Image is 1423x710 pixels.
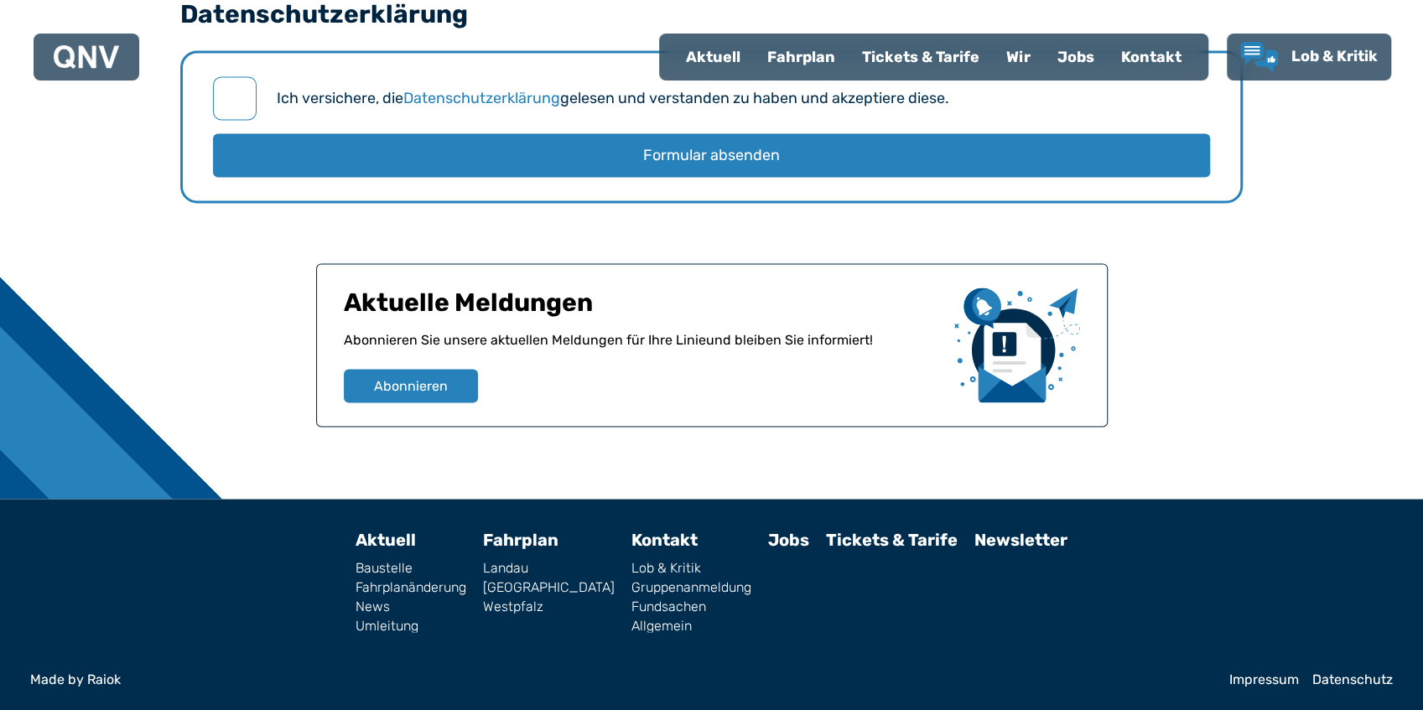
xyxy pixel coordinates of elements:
[993,35,1044,79] a: Wir
[754,35,849,79] a: Fahrplan
[483,580,615,593] a: [GEOGRAPHIC_DATA]
[631,580,751,593] a: Gruppenanmeldung
[1108,35,1195,79] a: Kontakt
[54,45,119,69] img: QNV Logo
[356,619,466,632] a: Umleitung
[344,288,941,329] h1: Aktuelle Meldungen
[54,40,119,74] a: QNV Logo
[768,529,809,549] a: Jobs
[954,288,1080,402] img: newsletter
[483,561,615,574] a: Landau
[1291,47,1378,65] span: Lob & Kritik
[631,599,751,613] a: Fundsachen
[1240,42,1378,72] a: Lob & Kritik
[356,561,466,574] a: Baustelle
[213,133,1210,177] button: Formular absenden
[344,329,941,369] p: Abonnieren Sie unsere aktuellen Meldungen für Ihre Linie und bleiben Sie informiert!
[631,529,698,549] a: Kontakt
[356,599,466,613] a: News
[356,580,466,593] a: Fahrplanänderung
[849,35,993,79] a: Tickets & Tarife
[1312,672,1393,686] a: Datenschutz
[1229,672,1299,686] a: Impressum
[826,529,958,549] a: Tickets & Tarife
[344,369,478,402] button: Abonnieren
[631,561,751,574] a: Lob & Kritik
[631,619,751,632] a: Allgemein
[403,89,560,107] a: Datenschutzerklärung
[30,672,1216,686] a: Made by Raiok
[356,529,416,549] a: Aktuell
[673,35,754,79] a: Aktuell
[277,87,949,110] label: Ich versichere, die gelesen und verstanden zu haben und akzeptiere diese.
[974,529,1067,549] a: Newsletter
[180,2,468,27] legend: Datenschutzerklärung
[483,529,558,549] a: Fahrplan
[1044,35,1108,79] a: Jobs
[483,599,615,613] a: Westpfalz
[374,376,448,396] span: Abonnieren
